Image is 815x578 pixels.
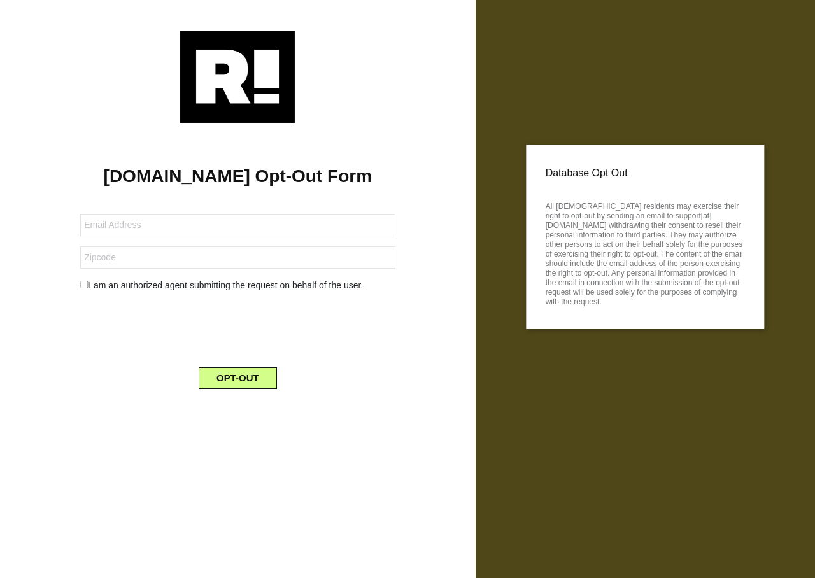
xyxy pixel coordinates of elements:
[80,214,395,236] input: Email Address
[180,31,295,123] img: Retention.com
[19,166,457,187] h1: [DOMAIN_NAME] Opt-Out Form
[546,164,745,183] p: Database Opt Out
[199,367,277,389] button: OPT-OUT
[546,198,745,307] p: All [DEMOGRAPHIC_DATA] residents may exercise their right to opt-out by sending an email to suppo...
[71,279,404,292] div: I am an authorized agent submitting the request on behalf of the user.
[80,246,395,269] input: Zipcode
[141,302,334,352] iframe: reCAPTCHA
